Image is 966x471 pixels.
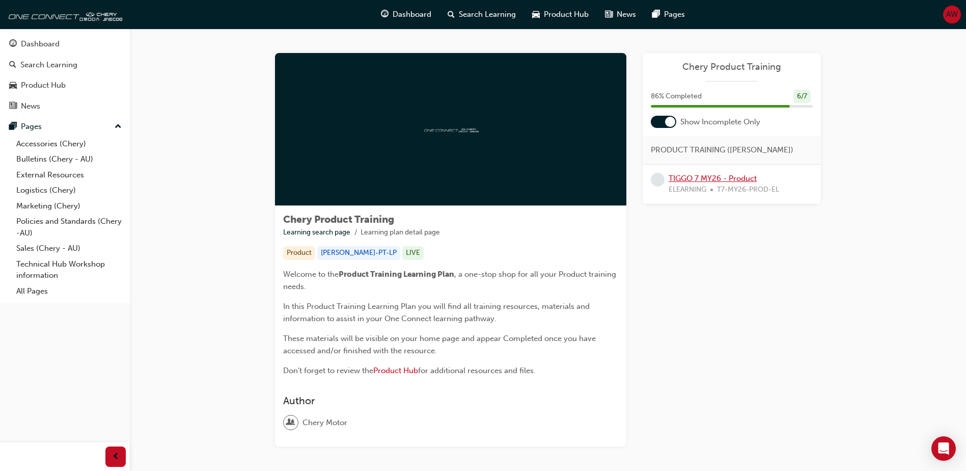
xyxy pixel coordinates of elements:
[302,417,347,429] span: Chery Motor
[283,246,315,260] div: Product
[12,198,126,214] a: Marketing (Chery)
[9,61,16,70] span: search-icon
[680,116,760,128] span: Show Incomplete Only
[652,8,660,21] span: pages-icon
[21,38,60,50] div: Dashboard
[931,436,956,461] div: Open Intercom Messenger
[4,33,126,117] button: DashboardSearch LearningProduct HubNews
[112,451,120,463] span: prev-icon
[5,4,122,24] img: oneconnect
[21,100,40,112] div: News
[373,366,418,375] a: Product Hub
[793,90,811,103] div: 6 / 7
[597,4,644,25] a: news-iconNews
[12,214,126,241] a: Policies and Standards (Chery -AU)
[283,214,394,225] span: Chery Product Training
[115,120,122,134] span: up-icon
[664,9,685,20] span: Pages
[4,117,126,136] button: Pages
[283,270,618,291] span: , a one-stop shop for all your Product training needs.
[4,97,126,116] a: News
[317,246,400,260] div: [PERSON_NAME]-PT-LP
[669,184,706,196] span: ELEARNING
[605,8,613,21] span: news-icon
[287,416,294,429] span: user-icon
[21,121,42,133] div: Pages
[12,241,126,256] a: Sales (Chery - AU)
[651,91,702,102] span: 86 % Completed
[9,40,17,49] span: guage-icon
[524,4,597,25] a: car-iconProduct Hub
[9,122,17,132] span: pages-icon
[20,59,77,71] div: Search Learning
[283,270,339,279] span: Welcome to the
[448,8,455,21] span: search-icon
[12,283,126,299] a: All Pages
[12,256,126,283] a: Technical Hub Workshop information
[12,151,126,167] a: Bulletins (Chery - AU)
[9,81,17,90] span: car-icon
[669,174,757,183] a: TIGGO 7 MY26 - Product
[459,9,516,20] span: Search Learning
[12,167,126,183] a: External Resources
[644,4,693,25] a: pages-iconPages
[283,395,618,407] h3: Author
[402,246,424,260] div: LIVE
[532,8,540,21] span: car-icon
[617,9,636,20] span: News
[12,136,126,152] a: Accessories (Chery)
[943,6,961,23] button: AW
[283,302,592,323] span: In this Product Training Learning Plan you will find all training resources, materials and inform...
[651,173,665,187] span: learningRecordVerb_NONE-icon
[393,9,431,20] span: Dashboard
[717,184,779,196] span: T7-MY26-PROD-EL
[418,366,536,375] span: for additional resources and files.
[381,8,389,21] span: guage-icon
[339,270,454,279] span: Product Training Learning Plan
[4,56,126,74] a: Search Learning
[283,366,373,375] span: Don't forget to review the
[4,35,126,54] a: Dashboard
[283,228,350,237] a: Learning search page
[946,9,958,20] span: AW
[651,144,793,156] span: PRODUCT TRAINING ([PERSON_NAME])
[283,334,598,355] span: These materials will be visible on your home page and appear Completed once you have accessed and...
[544,9,589,20] span: Product Hub
[373,4,439,25] a: guage-iconDashboard
[651,61,813,73] a: Chery Product Training
[21,80,66,91] div: Product Hub
[439,4,524,25] a: search-iconSearch Learning
[12,182,126,198] a: Logistics (Chery)
[9,102,17,111] span: news-icon
[361,227,440,239] li: Learning plan detail page
[423,124,479,134] img: oneconnect
[4,76,126,95] a: Product Hub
